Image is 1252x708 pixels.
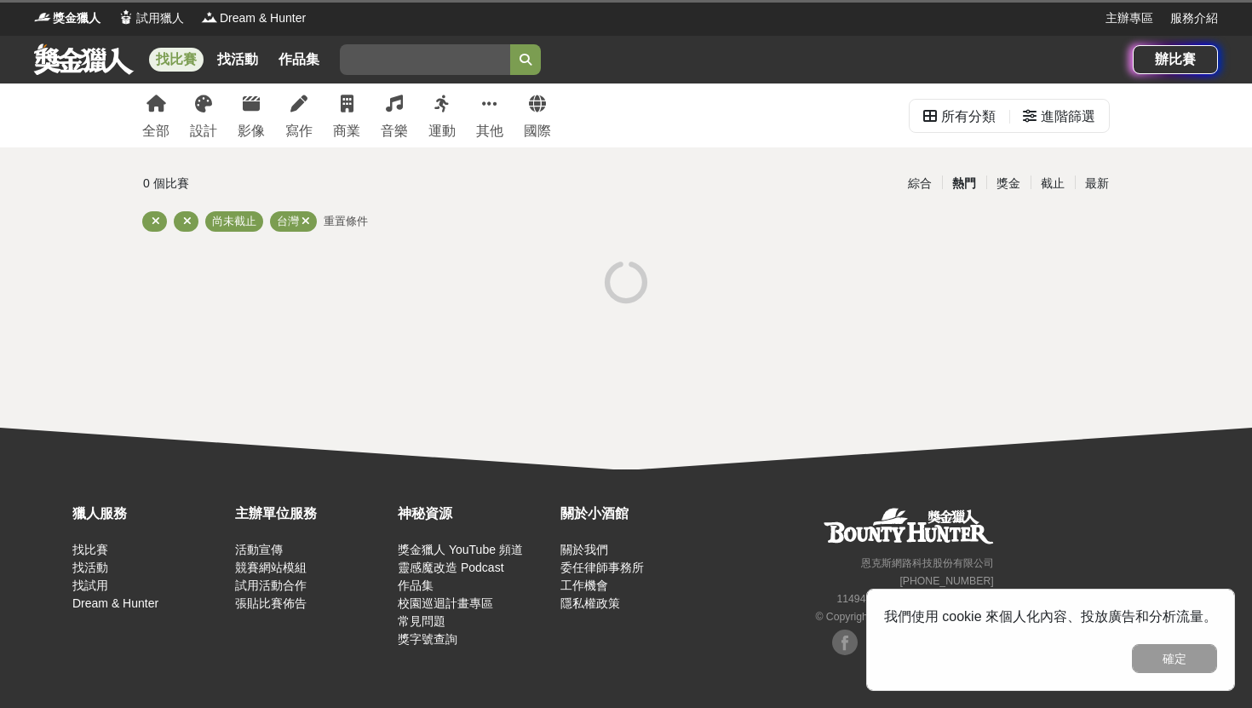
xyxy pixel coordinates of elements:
a: 作品集 [272,48,326,72]
a: 全部 [142,83,169,147]
a: 影像 [238,83,265,147]
a: 作品集 [398,578,434,592]
a: LogoDream & Hunter [201,9,306,27]
div: 關於小酒館 [560,504,715,524]
span: 獎金獵人 [53,9,101,27]
small: © Copyright 2025 . All Rights Reserved. [815,611,993,623]
a: 其他 [476,83,503,147]
div: 設計 [190,121,217,141]
span: Dream & Hunter [220,9,306,27]
a: 音樂 [381,83,408,147]
a: Dream & Hunter [72,596,158,610]
div: 所有分類 [941,100,996,134]
div: 商業 [333,121,360,141]
a: 商業 [333,83,360,147]
a: 活動宣傳 [235,543,283,556]
a: 工作機會 [560,578,608,592]
a: 競賽網站模組 [235,561,307,574]
a: 關於我們 [560,543,608,556]
img: Logo [201,9,218,26]
span: 我們使用 cookie 來個人化內容、投放廣告和分析流量。 [884,609,1217,624]
small: 11494 [STREET_ADDRESS] 3 樓 [836,593,993,605]
span: 試用獵人 [136,9,184,27]
a: 服務介紹 [1170,9,1218,27]
div: 音樂 [381,121,408,141]
div: 運動 [428,121,456,141]
a: 找比賽 [72,543,108,556]
img: Logo [34,9,51,26]
a: 寫作 [285,83,313,147]
img: Facebook [832,630,858,655]
a: Logo獎金獵人 [34,9,101,27]
small: [PHONE_NUMBER] [899,575,993,587]
button: 確定 [1132,644,1217,673]
div: 神秘資源 [398,504,552,524]
a: 找比賽 [149,48,204,72]
span: 尚未截止 [212,215,256,227]
div: 主辦單位服務 [235,504,389,524]
a: 校園巡迴計畫專區 [398,596,493,610]
a: 主辦專區 [1106,9,1153,27]
div: 截止 [1031,169,1075,199]
a: 張貼比賽佈告 [235,596,307,610]
a: 找活動 [210,48,265,72]
div: 獵人服務 [72,504,227,524]
a: 靈感魔改造 Podcast [398,561,503,574]
div: 寫作 [285,121,313,141]
a: 國際 [524,83,551,147]
div: 綜合 [898,169,942,199]
div: 進階篩選 [1041,100,1095,134]
div: 獎金 [986,169,1031,199]
a: 找活動 [72,561,108,574]
div: 熱門 [942,169,986,199]
div: 國際 [524,121,551,141]
a: 辦比賽 [1133,45,1218,74]
a: Logo試用獵人 [118,9,184,27]
span: 台灣 [277,215,299,227]
a: 設計 [190,83,217,147]
small: 恩克斯網路科技股份有限公司 [861,557,994,569]
span: 重置條件 [324,215,368,227]
div: 0 個比賽 [143,169,464,199]
img: Logo [118,9,135,26]
a: 獎金獵人 YouTube 頻道 [398,543,523,556]
a: 運動 [428,83,456,147]
div: 最新 [1075,169,1119,199]
a: 獎字號查詢 [398,632,457,646]
a: 委任律師事務所 [560,561,644,574]
div: 全部 [142,121,169,141]
a: 隱私權政策 [560,596,620,610]
a: 常見問題 [398,614,445,628]
a: 試用活動合作 [235,578,307,592]
a: 找試用 [72,578,108,592]
div: 影像 [238,121,265,141]
div: 其他 [476,121,503,141]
